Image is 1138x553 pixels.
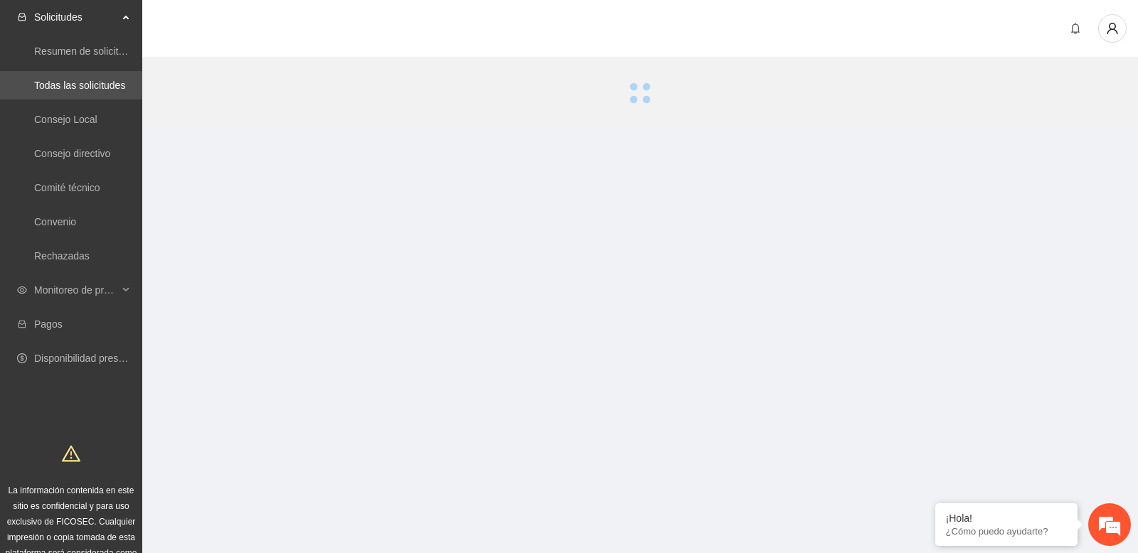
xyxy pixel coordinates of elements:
p: ¿Cómo puedo ayudarte? [946,526,1067,537]
a: Disponibilidad presupuestal [34,353,156,364]
a: Rechazadas [34,250,90,262]
button: bell [1064,17,1087,40]
div: ¡Hola! [946,512,1067,524]
span: bell [1065,23,1086,34]
a: Convenio [34,216,76,227]
span: Solicitudes [34,3,118,31]
a: Consejo Local [34,114,97,125]
a: Comité técnico [34,182,100,193]
a: Consejo directivo [34,148,110,159]
span: inbox [17,12,27,22]
span: user [1099,22,1126,35]
a: Pagos [34,318,63,330]
span: eye [17,285,27,295]
span: warning [62,444,80,463]
a: Todas las solicitudes [34,80,125,91]
button: user [1098,14,1127,43]
span: Monitoreo de proyectos [34,276,118,304]
a: Resumen de solicitudes por aprobar [34,45,194,57]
